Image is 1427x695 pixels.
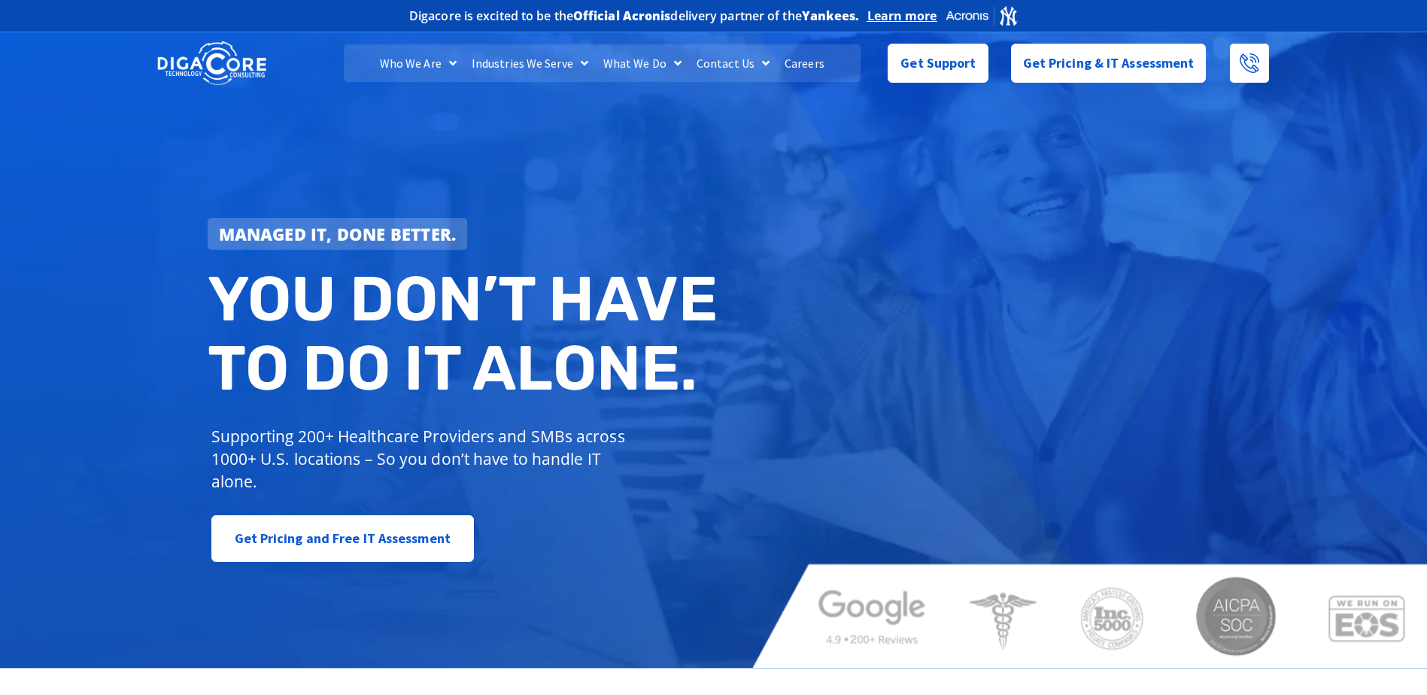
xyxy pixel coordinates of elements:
[777,44,832,82] a: Careers
[235,524,451,554] span: Get Pricing and Free IT Assessment
[208,218,468,250] a: Managed IT, done better.
[219,223,457,245] strong: Managed IT, done better.
[888,44,988,83] a: Get Support
[867,8,937,23] a: Learn more
[596,44,689,82] a: What We Do
[157,40,266,87] img: DigaCore Technology Consulting
[211,425,632,493] p: Supporting 200+ Healthcare Providers and SMBs across 1000+ U.S. locations – So you don’t have to ...
[900,48,976,78] span: Get Support
[689,44,777,82] a: Contact Us
[372,44,464,82] a: Who We Are
[409,10,860,22] h2: Digacore is excited to be the delivery partner of the
[464,44,596,82] a: Industries We Serve
[211,515,474,562] a: Get Pricing and Free IT Assessment
[208,265,725,402] h2: You don’t have to do IT alone.
[802,8,860,24] b: Yankees.
[573,8,671,24] b: Official Acronis
[1023,48,1195,78] span: Get Pricing & IT Assessment
[1011,44,1207,83] a: Get Pricing & IT Assessment
[945,5,1019,26] img: Acronis
[344,44,860,82] nav: Menu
